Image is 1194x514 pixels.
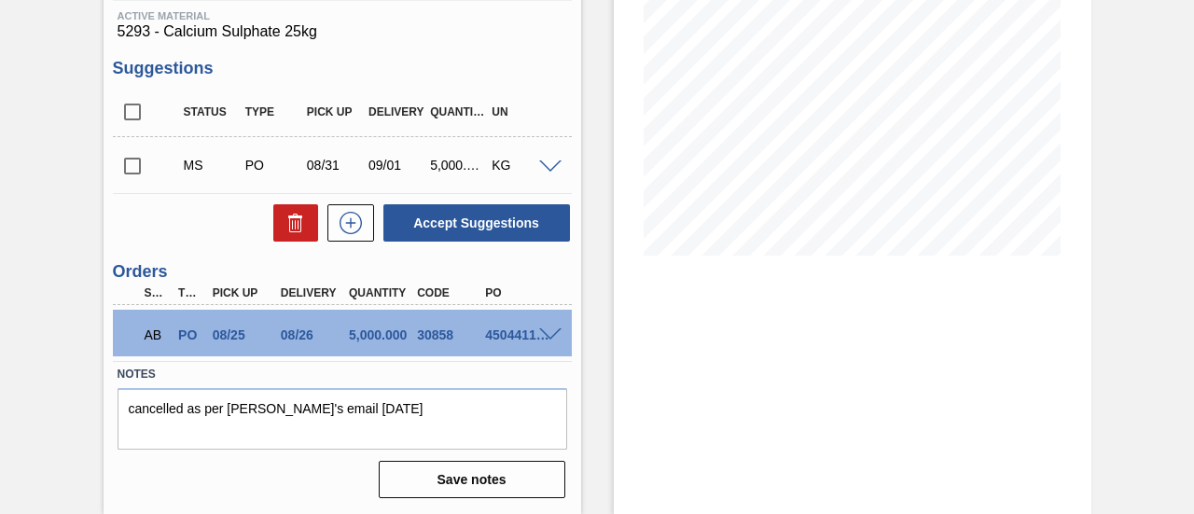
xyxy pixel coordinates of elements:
div: Delivery [364,105,429,118]
div: Manual Suggestion [179,158,244,173]
textarea: cancelled as per [PERSON_NAME]'s email [DATE] [118,388,567,450]
div: PO [480,286,554,299]
div: 5,000.000 [425,158,491,173]
div: KG [487,158,552,173]
div: Quantity [425,105,491,118]
div: Quantity [344,286,418,299]
div: Purchase order [174,327,206,342]
label: Notes [118,361,567,388]
button: Accept Suggestions [383,204,570,242]
div: Code [412,286,486,299]
div: 08/25/2025 [208,327,282,342]
div: Delete Suggestions [264,204,318,242]
div: Step [140,286,173,299]
div: Purchase order [241,158,306,173]
div: 5,000.000 [344,327,418,342]
div: New suggestion [318,204,374,242]
span: Active Material [118,10,567,21]
h3: Suggestions [113,59,572,78]
div: Accept Suggestions [374,202,572,243]
div: Pick up [302,105,368,118]
button: Save notes [379,461,565,498]
h3: Orders [113,262,572,282]
div: 08/31/2025 [302,158,368,173]
span: 5293 - Calcium Sulphate 25kg [118,23,567,40]
div: 30858 [412,327,486,342]
div: 09/01/2025 [364,158,429,173]
div: 08/26/2025 [276,327,350,342]
div: UN [487,105,552,118]
p: AB [145,327,168,342]
div: Awaiting Billing [140,314,173,355]
div: Status [179,105,244,118]
div: Delivery [276,286,350,299]
div: Pick up [208,286,282,299]
div: 4504411192 [480,327,554,342]
div: Type [174,286,206,299]
div: Type [241,105,306,118]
